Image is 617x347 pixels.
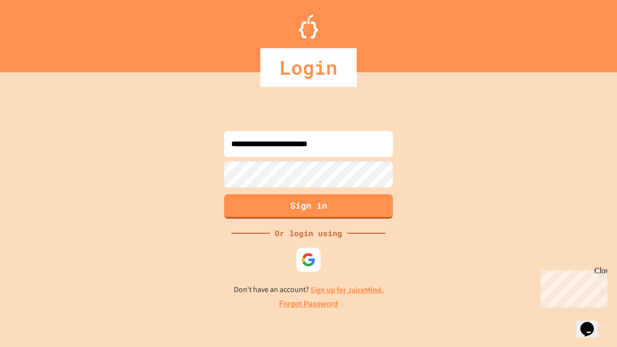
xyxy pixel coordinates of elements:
div: Login [260,48,357,87]
p: Don't have an account? [234,284,384,296]
a: Forgot Password [279,298,338,310]
button: Sign in [224,194,393,219]
iframe: chat widget [577,308,607,337]
img: Logo.svg [299,14,318,39]
img: google-icon.svg [301,253,316,267]
div: Or login using [270,227,347,239]
a: Sign up for JuiceMind. [310,285,384,295]
div: Chat with us now!Close [4,4,67,61]
iframe: chat widget [537,267,607,307]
